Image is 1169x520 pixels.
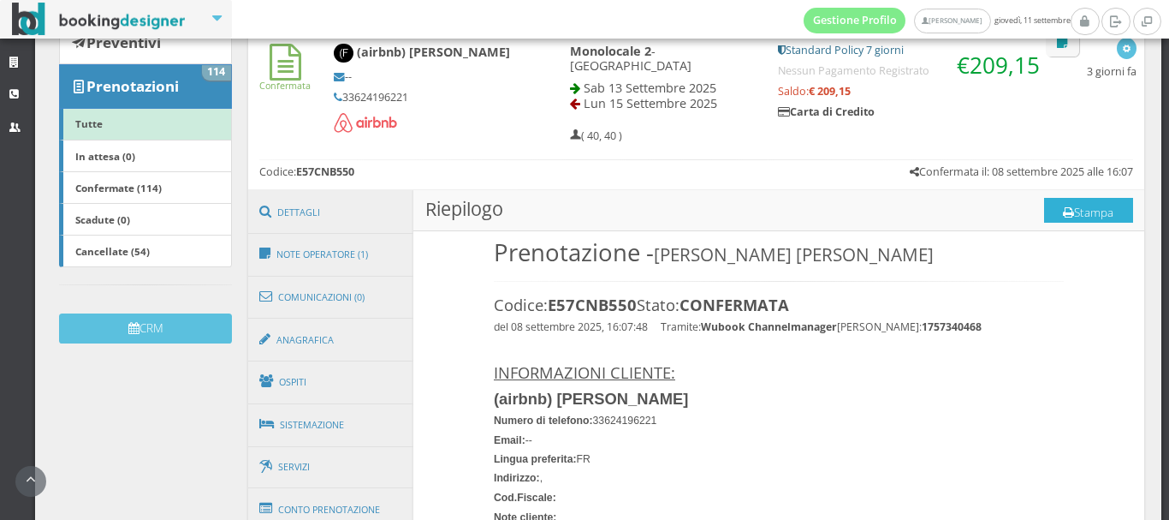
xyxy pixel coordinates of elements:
b: Wubook Channelmanager [701,320,837,334]
strong: € 209,15 [809,84,851,99]
h5: 3 giorni fa [1087,65,1136,78]
h5: Saldo: [778,85,1047,98]
h1: Prenotazione - [494,238,1064,266]
span: Lun 15 Settembre 2025 [584,95,717,111]
img: airbnb.png [334,112,396,140]
b: Numero di telefono: [494,415,593,427]
a: Dettagli [248,190,414,235]
b: Cod.Fiscale: [494,492,556,504]
img: (airbnb) France Vannier [334,44,353,63]
b: In attesa (0) [75,149,135,163]
a: Confermate (114) [59,171,231,204]
a: Servizi [248,445,414,489]
b: Monolocale 2 [570,43,651,59]
a: Tutte [59,108,231,140]
a: Note Operatore (1) [248,232,414,277]
h5: ( 40, 40 ) [570,129,622,142]
b: 1757340468 [922,320,982,334]
h4: del 08 settembre 2025, 16:07:48 Tramite: [PERSON_NAME]: [494,321,1064,334]
b: (airbnb) [PERSON_NAME] [494,390,688,408]
b: Preventivi [86,33,161,52]
span: giovedì, 11 settembre [804,8,1071,33]
b: Carta di Credito [778,105,875,119]
h5: -- [334,70,512,83]
h5: 33624196221 [334,91,512,104]
b: Email: [494,434,525,446]
b: E57CNB550 [548,294,637,315]
span: Sab 13 Settembre 2025 [584,80,716,96]
h5: Codice: [259,165,354,178]
font: , [494,472,543,484]
a: Preventivi 1681 [59,20,231,64]
h3: Codice: Stato: [494,296,1064,314]
h5: Standard Policy 7 giorni [778,44,1047,57]
a: Confermata [259,65,311,92]
a: Comunicazioni (0) [248,275,414,320]
h5: Confermata il: 08 settembre 2025 alle 16:07 [910,165,1133,178]
a: In attesa (0) [59,140,231,172]
a: Cancellate (54) [59,235,231,267]
button: Stampa [1044,198,1133,224]
b: Prenotazioni [86,76,179,96]
b: Indirizzo: [494,472,540,484]
b: Tutte [75,117,103,130]
b: E57CNB550 [296,164,354,179]
b: Scadute (0) [75,212,130,226]
h3: Riepilogo [413,190,1144,232]
h5: Nessun Pagamento Registrato [778,64,1047,77]
button: CRM [59,314,231,344]
span: € [957,50,1040,81]
font: FR [494,453,590,465]
a: Sistemazione [248,403,414,447]
h4: - [GEOGRAPHIC_DATA] [570,44,755,74]
span: 209,15 [970,50,1040,81]
a: Ospiti [248,360,414,404]
a: [PERSON_NAME] [914,9,990,33]
span: CONFERMATA [679,294,789,315]
small: [PERSON_NAME] [PERSON_NAME] [654,242,934,266]
span: 114 [202,65,231,81]
font: -- [494,434,532,446]
b: Confermate (114) [75,181,162,194]
a: Scadute (0) [59,203,231,236]
font: 33624196221 [494,415,656,427]
a: Prenotazioni 114 [59,64,231,109]
b: (airbnb) [PERSON_NAME] [357,44,510,60]
img: BookingDesigner.com [12,3,186,36]
u: INFORMAZIONI CLIENTE: [494,362,675,383]
a: Gestione Profilo [804,8,906,33]
b: Lingua preferita: [494,453,577,465]
a: Anagrafica [248,318,414,362]
b: Cancellate (54) [75,244,150,258]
